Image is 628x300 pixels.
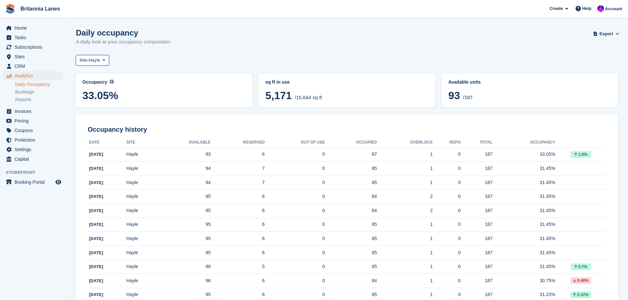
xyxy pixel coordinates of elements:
[265,137,325,148] th: Out of Use
[265,204,325,218] td: 0
[265,246,325,260] td: 0
[377,249,433,256] div: 1
[433,221,461,228] div: 0
[126,204,156,218] td: Hayle
[211,204,265,218] td: 6
[461,246,493,260] td: 187
[156,274,211,288] td: 96
[3,62,62,71] a: menu
[211,176,265,190] td: 7
[265,79,429,86] abbr: Current breakdown of %{unit} occupied
[433,249,461,256] div: 0
[156,246,211,260] td: 95
[265,79,290,85] span: sq ft in use
[15,135,54,145] span: Protection
[493,232,555,246] td: 31.45%
[461,176,493,190] td: 187
[461,274,493,288] td: 187
[126,246,156,260] td: Hayle
[265,218,325,232] td: 0
[493,190,555,204] td: 31.45%
[126,260,156,274] td: Hayle
[571,151,591,158] div: 1.6%
[325,193,377,200] div: 84
[377,207,433,214] div: 2
[433,291,461,298] div: 0
[600,31,613,37] span: Export
[156,260,211,274] td: 96
[433,235,461,242] div: 0
[89,57,100,64] span: Hayle
[448,90,460,101] span: 93
[265,232,325,246] td: 0
[493,204,555,218] td: 31.45%
[325,277,377,284] div: 84
[15,126,54,135] span: Coupons
[325,249,377,256] div: 85
[156,190,211,204] td: 95
[3,177,62,187] a: menu
[211,218,265,232] td: 6
[377,291,433,298] div: 1
[156,176,211,190] td: 94
[211,137,265,148] th: Reserved
[6,169,66,176] span: Storefront
[15,96,62,103] a: Reports
[89,278,103,283] span: [DATE]
[3,154,62,164] a: menu
[433,179,461,186] div: 0
[265,162,325,176] td: 0
[89,208,103,213] span: [DATE]
[582,5,591,12] span: Help
[3,135,62,145] a: menu
[265,274,325,288] td: 0
[605,6,622,12] span: Account
[3,107,62,116] a: menu
[325,179,377,186] div: 85
[15,107,54,116] span: Invoices
[550,5,563,12] span: Create
[156,148,211,162] td: 93
[433,207,461,214] div: 0
[377,235,433,242] div: 1
[15,33,54,42] span: Tasks
[89,236,103,241] span: [DATE]
[89,292,103,297] span: [DATE]
[433,193,461,200] div: 0
[88,126,606,133] h2: Occupancy history
[15,154,54,164] span: Capital
[493,176,555,190] td: 31.45%
[3,145,62,154] a: menu
[433,165,461,172] div: 0
[54,178,62,186] a: Preview store
[461,137,493,148] th: Total
[126,137,156,148] th: Site
[461,260,493,274] td: 187
[76,28,171,37] h1: Daily occupancy
[15,42,54,52] span: Subscriptions
[156,162,211,176] td: 94
[448,79,612,86] abbr: Current percentage of units occupied or overlocked
[3,71,62,80] a: menu
[493,260,555,274] td: 31.45%
[493,162,555,176] td: 31.45%
[126,162,156,176] td: Hayle
[211,148,265,162] td: 6
[325,137,377,148] th: Occupied
[82,90,246,101] span: 33.05%
[126,190,156,204] td: Hayle
[15,23,54,33] span: Home
[377,277,433,284] div: 1
[448,79,481,85] span: Available units
[3,126,62,135] a: menu
[15,52,54,61] span: Sites
[110,80,114,84] img: icon-info-grey-7440780725fd019a000dd9b08b2336e03edf1995a4989e88bcd33f0948082b44.svg
[493,148,555,162] td: 33.05%
[5,4,15,14] img: stora-icon-8386f47178a22dfd0bd8f6a31ec36ba5ce8667c1dd55bd0f319d3a0aa187defe.svg
[325,221,377,228] div: 85
[3,33,62,42] a: menu
[76,38,171,46] p: A daily look at your occupancy composition.
[265,260,325,274] td: 0
[295,95,322,100] span: /15,644 sq ft
[89,222,103,227] span: [DATE]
